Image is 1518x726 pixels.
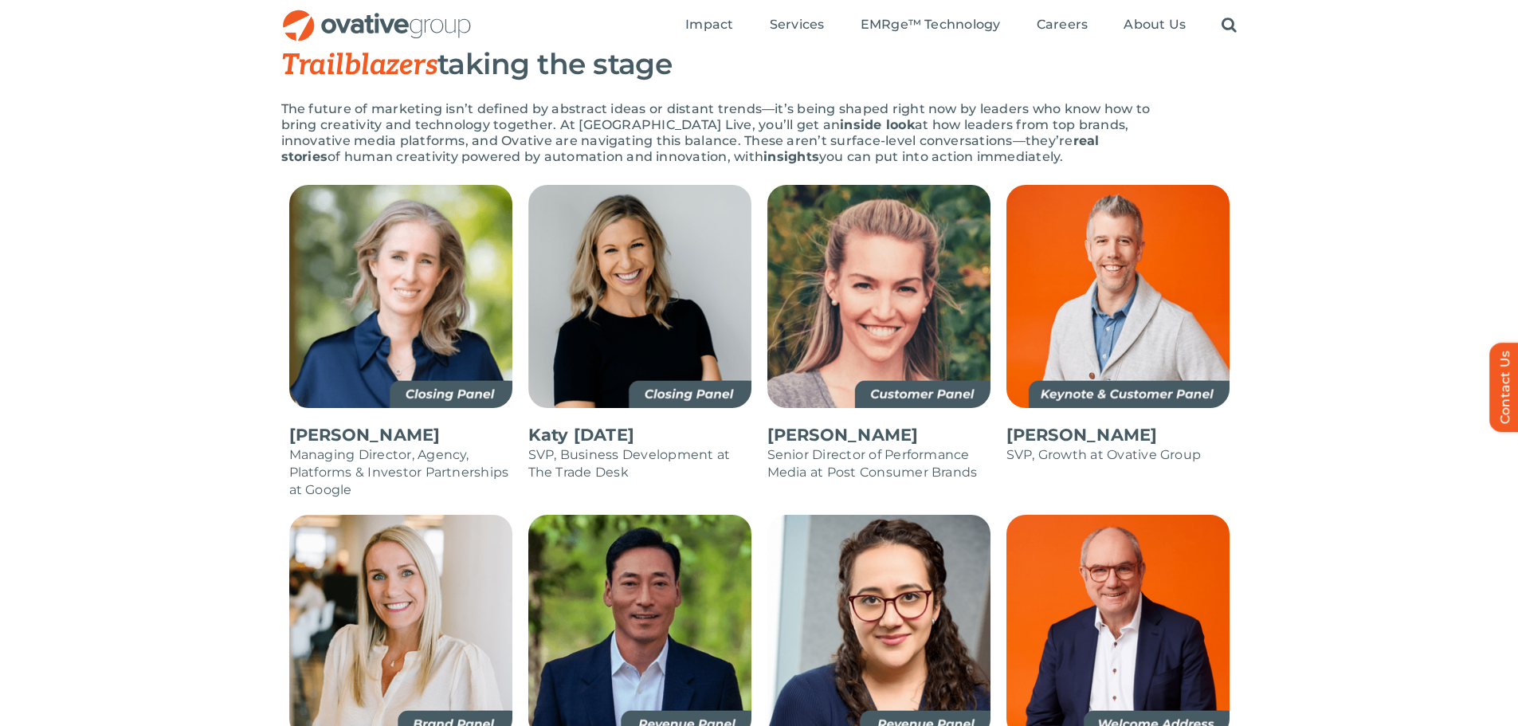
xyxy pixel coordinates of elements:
[763,149,819,164] strong: insights
[767,446,990,481] p: Senior Director of Performance Media at Post Consumer Brands
[861,17,1001,33] span: EMRge™ Technology
[1037,17,1088,33] span: Careers
[281,8,473,23] a: OG_Full_horizontal_RGB
[281,133,1100,164] strong: real stories
[281,48,438,83] span: Trailblazers
[770,17,825,33] span: Services
[840,117,915,132] strong: inside look
[767,185,990,408] img: Monica Gratzer – Not Final
[281,101,1158,165] p: The future of marketing isn’t defined by abstract ideas or distant trends—it’s being shaped right...
[770,17,825,34] a: Services
[528,424,751,446] p: Katy [DATE]
[1006,424,1230,446] p: [PERSON_NAME]
[289,185,512,408] img: Alicia Carey – Not Final
[1037,17,1088,34] a: Careers
[289,446,512,499] p: Managing Director, Agency, Platforms & Investor Partnerships at Google
[685,17,733,33] span: Impact
[1222,17,1237,34] a: Search
[1006,185,1230,408] img: Jesse Grittner
[1006,446,1230,464] p: SVP, Growth at Ovative Group
[861,17,1001,34] a: EMRge™ Technology
[1124,17,1186,34] a: About Us
[528,185,751,408] img: Katy Friday – Not Final
[528,446,751,481] p: SVP, Business Development at The Trade Desk
[767,424,990,446] p: [PERSON_NAME]
[685,17,733,34] a: Impact
[281,48,1158,81] h3: taking the stage
[289,424,512,446] p: [PERSON_NAME]
[1124,17,1186,33] span: About Us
